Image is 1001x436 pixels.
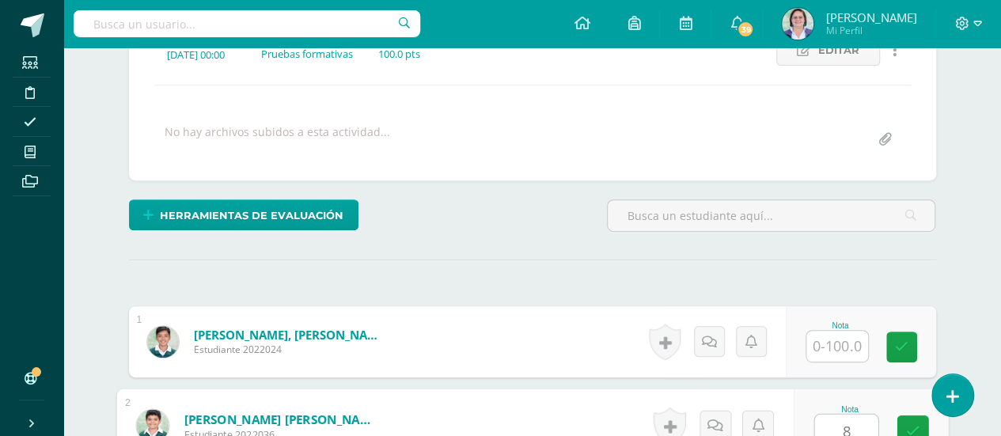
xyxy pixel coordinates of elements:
img: 88e917e6c4ee2df6f8dfa44b225cfff0.png [147,326,179,358]
div: Nota [806,321,875,330]
div: Nota [813,404,885,413]
a: [PERSON_NAME] [PERSON_NAME] [184,411,379,427]
div: Pruebas formativas [261,47,353,61]
span: 39 [737,21,754,38]
div: 100.0 pts [378,47,420,61]
input: Busca un usuario... [74,10,420,37]
span: Estudiante 2022024 [194,343,384,356]
input: Busca un estudiante aquí... [608,200,935,231]
a: Herramientas de evaluación [129,199,358,230]
div: No hay archivos subidos a esta actividad... [165,124,390,155]
div: [DATE] 00:00 [167,47,236,62]
input: 0-100.0 [806,331,868,362]
span: Editar [818,36,859,65]
span: Mi Perfil [825,24,916,37]
a: [PERSON_NAME], [PERSON_NAME] [194,327,384,343]
span: [PERSON_NAME] [825,9,916,25]
img: cb6240ca9060cd5322fbe56422423029.png [782,8,813,40]
span: Herramientas de evaluación [160,201,343,230]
